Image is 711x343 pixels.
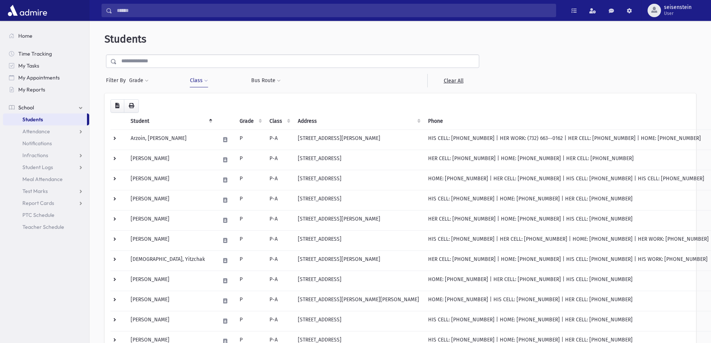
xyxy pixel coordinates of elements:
[293,291,424,311] td: [STREET_ADDRESS][PERSON_NAME][PERSON_NAME]
[22,128,50,135] span: Attendance
[3,48,89,60] a: Time Tracking
[18,74,60,81] span: My Appointments
[106,77,129,84] span: Filter By
[235,170,265,190] td: P
[3,197,89,209] a: Report Cards
[112,4,556,17] input: Search
[265,113,293,130] th: Class: activate to sort column ascending
[18,32,32,39] span: Home
[265,170,293,190] td: P-A
[22,152,48,159] span: Infractions
[293,170,424,190] td: [STREET_ADDRESS]
[190,74,208,87] button: Class
[293,190,424,210] td: [STREET_ADDRESS]
[265,271,293,291] td: P-A
[6,3,49,18] img: AdmirePro
[3,102,89,113] a: School
[126,250,215,271] td: [DEMOGRAPHIC_DATA], Yitzchak
[235,210,265,230] td: P
[22,188,48,194] span: Test Marks
[18,62,39,69] span: My Tasks
[126,271,215,291] td: [PERSON_NAME]
[265,230,293,250] td: P-A
[22,212,54,218] span: PTC Schedule
[3,125,89,137] a: Attendance
[22,176,63,183] span: Meal Attendance
[3,221,89,233] a: Teacher Schedule
[3,113,87,125] a: Students
[110,99,124,113] button: CSV
[126,311,215,331] td: [PERSON_NAME]
[235,271,265,291] td: P
[18,104,34,111] span: School
[235,113,265,130] th: Grade: activate to sort column ascending
[293,113,424,130] th: Address: activate to sort column ascending
[3,60,89,72] a: My Tasks
[265,130,293,150] td: P-A
[235,150,265,170] td: P
[105,33,146,45] span: Students
[126,150,215,170] td: [PERSON_NAME]
[235,311,265,331] td: P
[22,224,64,230] span: Teacher Schedule
[18,86,45,93] span: My Reports
[3,30,89,42] a: Home
[235,230,265,250] td: P
[265,311,293,331] td: P-A
[126,291,215,311] td: [PERSON_NAME]
[3,173,89,185] a: Meal Attendance
[293,210,424,230] td: [STREET_ADDRESS][PERSON_NAME]
[3,161,89,173] a: Student Logs
[235,190,265,210] td: P
[235,130,265,150] td: P
[126,230,215,250] td: [PERSON_NAME]
[126,113,215,130] th: Student: activate to sort column descending
[265,210,293,230] td: P-A
[251,74,281,87] button: Bus Route
[265,190,293,210] td: P-A
[22,200,54,206] span: Report Cards
[3,209,89,221] a: PTC Schedule
[664,10,692,16] span: User
[126,130,215,150] td: Arzoin, [PERSON_NAME]
[3,137,89,149] a: Notifications
[3,84,89,96] a: My Reports
[265,150,293,170] td: P-A
[265,291,293,311] td: P-A
[293,311,424,331] td: [STREET_ADDRESS]
[22,116,43,123] span: Students
[3,72,89,84] a: My Appointments
[293,271,424,291] td: [STREET_ADDRESS]
[126,170,215,190] td: [PERSON_NAME]
[235,291,265,311] td: P
[126,190,215,210] td: [PERSON_NAME]
[124,99,139,113] button: Print
[22,140,52,147] span: Notifications
[235,250,265,271] td: P
[126,210,215,230] td: [PERSON_NAME]
[3,149,89,161] a: Infractions
[22,164,53,171] span: Student Logs
[293,230,424,250] td: [STREET_ADDRESS]
[427,74,479,87] a: Clear All
[3,185,89,197] a: Test Marks
[293,130,424,150] td: [STREET_ADDRESS][PERSON_NAME]
[293,150,424,170] td: [STREET_ADDRESS]
[664,4,692,10] span: seisenstein
[293,250,424,271] td: [STREET_ADDRESS][PERSON_NAME]
[265,250,293,271] td: P-A
[18,50,52,57] span: Time Tracking
[129,74,149,87] button: Grade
